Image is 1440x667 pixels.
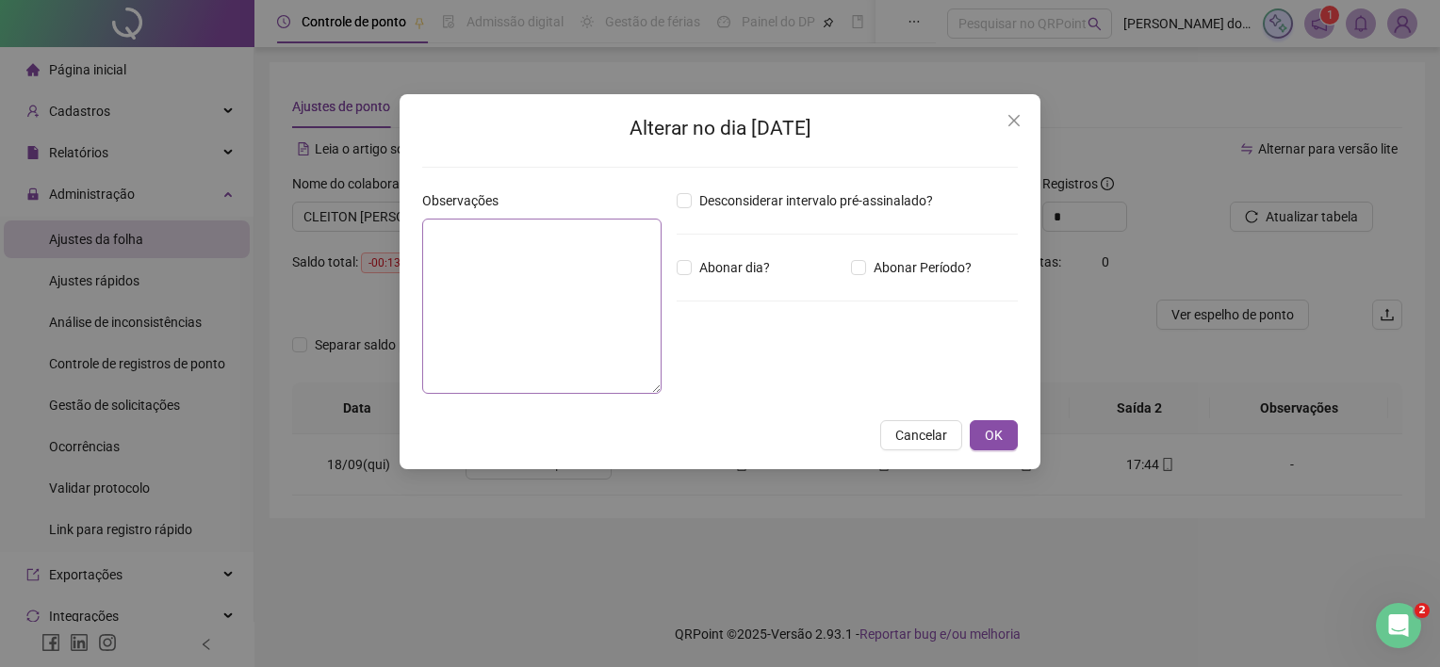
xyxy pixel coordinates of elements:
button: Close [999,106,1029,136]
span: close [1006,113,1022,128]
span: Desconsiderar intervalo pré-assinalado? [692,190,941,211]
button: Cancelar [880,420,962,450]
span: OK [985,425,1003,446]
button: OK [970,420,1018,450]
span: Abonar dia? [692,257,777,278]
iframe: Intercom live chat [1376,603,1421,648]
span: Abonar Período? [866,257,979,278]
label: Observações [422,190,511,211]
h2: Alterar no dia [DATE] [422,113,1018,144]
span: 2 [1415,603,1430,618]
span: Cancelar [895,425,947,446]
